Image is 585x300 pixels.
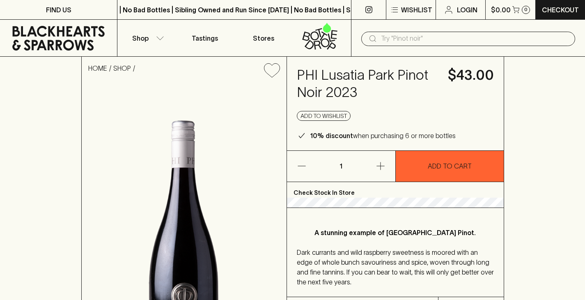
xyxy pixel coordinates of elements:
p: FIND US [46,5,71,15]
a: Stores [234,20,293,56]
h4: $43.00 [448,67,494,84]
p: Check Stock In Store [287,182,504,198]
p: Wishlist [401,5,432,15]
p: A stunning example of [GEOGRAPHIC_DATA] Pinot. [313,228,477,238]
p: Stores [253,33,274,43]
p: 0 [524,7,528,12]
p: ADD TO CART [428,161,472,171]
p: $0.00 [491,5,511,15]
p: 1 [331,151,351,182]
p: Checkout [542,5,579,15]
a: Tastings [176,20,234,56]
h4: PHI Lusatia Park Pinot Noir 2023 [297,67,438,101]
a: SHOP [113,65,131,72]
button: Add to wishlist [261,60,283,81]
p: Login [457,5,477,15]
button: Shop [117,20,176,56]
button: ADD TO CART [396,151,504,182]
b: 10% discount [310,132,353,139]
p: when purchasing 6 or more bottles [310,131,456,141]
button: Add to wishlist [297,111,351,121]
span: Dark currants and wild raspberry sweetness is moored with an edge of whole bunch savouriness and ... [297,249,494,286]
a: HOME [88,65,107,72]
p: Shop [132,33,149,43]
input: Try "Pinot noir" [381,32,569,45]
p: Tastings [192,33,218,43]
